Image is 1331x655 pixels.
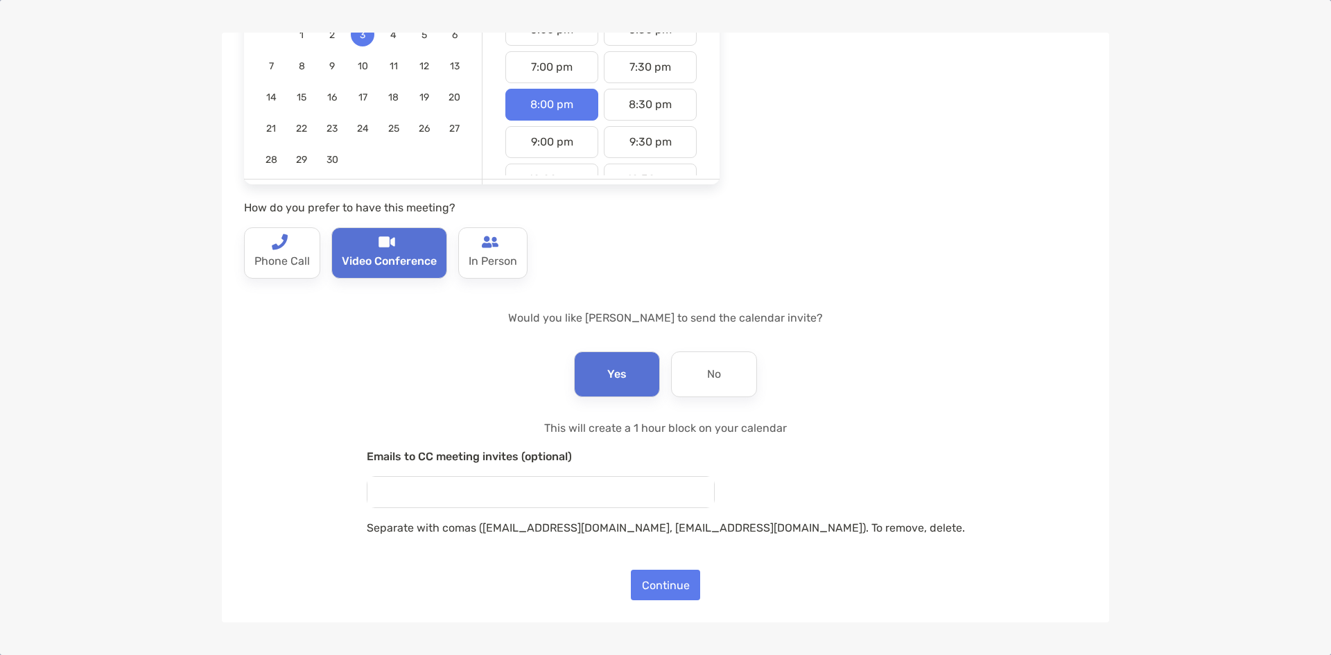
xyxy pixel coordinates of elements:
span: 3 [351,29,374,41]
div: 10:00 pm [505,164,598,195]
span: 11 [382,60,406,72]
p: Phone Call [254,250,310,272]
div: 10:30 pm [604,164,697,195]
p: Would you like [PERSON_NAME] to send the calendar invite? [244,309,1087,326]
p: Yes [607,363,627,385]
span: 14 [259,91,283,103]
span: 2 [320,29,344,41]
span: 7 [259,60,283,72]
span: 24 [351,123,374,134]
span: 1 [290,29,313,41]
span: 17 [351,91,374,103]
div: 9:00 pm [505,126,598,158]
span: 18 [382,91,406,103]
button: Continue [631,570,700,600]
img: type-call [379,234,395,250]
span: 26 [412,123,436,134]
span: 30 [320,154,344,166]
span: 22 [290,123,313,134]
div: 9:30 pm [604,126,697,158]
span: 8 [290,60,313,72]
span: 19 [412,91,436,103]
div: 8:30 pm [604,89,697,121]
p: In Person [469,250,517,272]
p: How do you prefer to have this meeting? [244,199,720,216]
p: This will create a 1 hour block on your calendar [367,419,965,437]
span: 27 [443,123,467,134]
span: 23 [320,123,344,134]
span: 6 [443,29,467,41]
span: (optional) [521,450,572,463]
span: 5 [412,29,436,41]
p: Separate with comas ([EMAIL_ADDRESS][DOMAIN_NAME], [EMAIL_ADDRESS][DOMAIN_NAME]). To remove, delete. [367,519,965,536]
span: 29 [290,154,313,166]
span: 15 [290,91,313,103]
img: type-call [271,234,288,250]
div: 7:00 pm [505,51,598,83]
p: No [707,363,721,385]
span: 16 [320,91,344,103]
span: 28 [259,154,283,166]
span: 12 [412,60,436,72]
p: Video Conference [342,250,437,272]
span: 21 [259,123,283,134]
div: 8:00 pm [505,89,598,121]
span: 9 [320,60,344,72]
span: 4 [382,29,406,41]
p: Emails to CC meeting invites [367,448,965,465]
span: 25 [382,123,406,134]
img: type-call [482,234,498,250]
span: 13 [443,60,467,72]
span: 20 [443,91,467,103]
div: 7:30 pm [604,51,697,83]
span: 10 [351,60,374,72]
